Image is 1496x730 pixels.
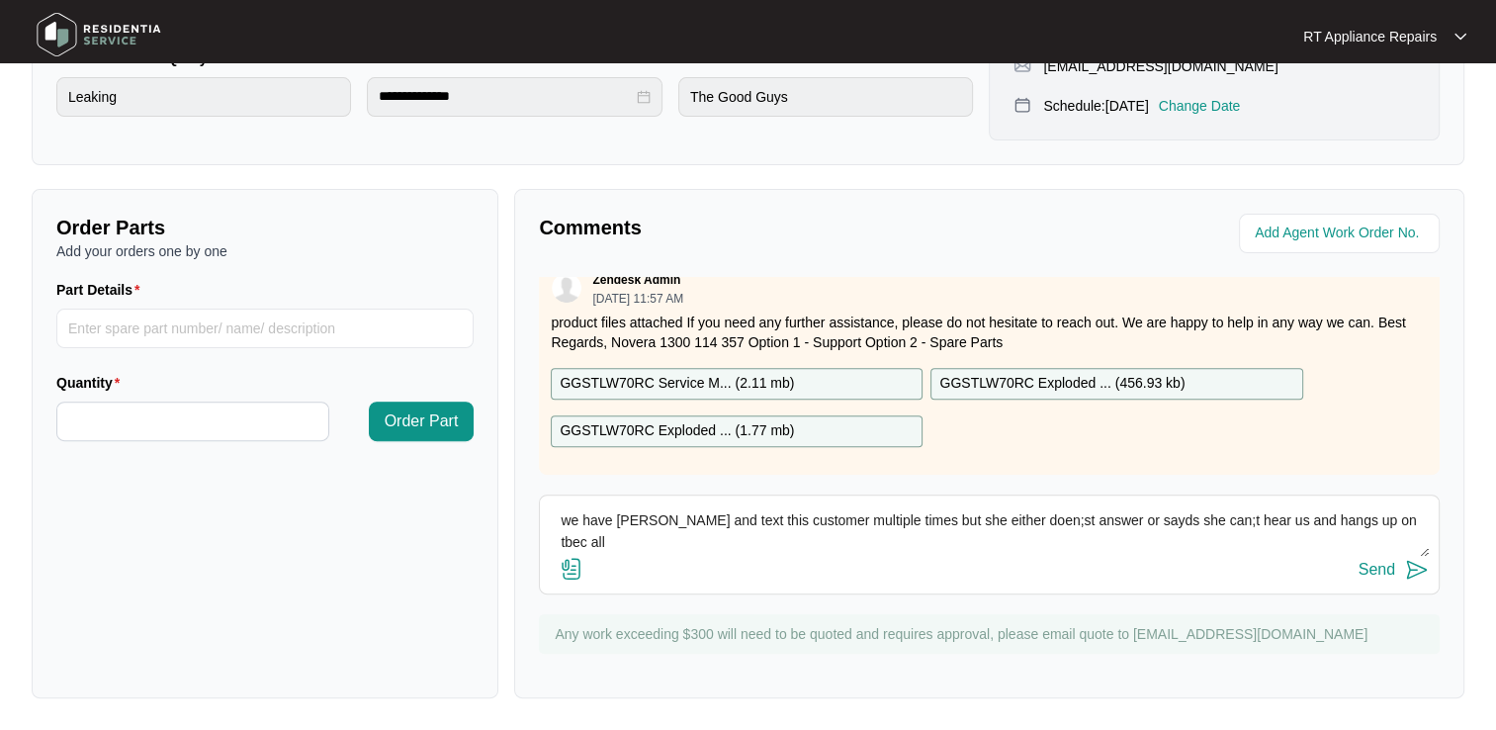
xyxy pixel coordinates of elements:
[592,293,683,305] p: [DATE] 11:57 AM
[56,373,128,393] label: Quantity
[1405,558,1429,582] img: send-icon.svg
[57,403,328,440] input: Quantity
[1359,557,1429,584] button: Send
[592,272,680,288] p: Zendesk Admin
[56,77,351,117] input: Product Fault or Query
[56,309,474,348] input: Part Details
[560,420,794,442] p: GGSTLW70RC Exploded ... ( 1.77 mb )
[56,280,148,300] label: Part Details
[1043,96,1148,116] p: Schedule: [DATE]
[385,410,459,433] span: Order Part
[1159,96,1241,116] p: Change Date
[550,505,1429,557] textarea: we have [PERSON_NAME] and text this customer multiple times but she either doen;st answer or sayd...
[555,624,1430,644] p: Any work exceeding $300 will need to be quoted and requires approval, please email quote to [EMAI...
[1013,96,1031,114] img: map-pin
[678,77,973,117] input: Purchased From
[379,86,632,107] input: Date Purchased
[56,214,474,241] p: Order Parts
[551,313,1428,352] p: product files attached If you need any further assistance, please do not hesitate to reach out. W...
[560,373,794,395] p: GGSTLW70RC Service M... ( 2.11 mb )
[1303,27,1437,46] p: RT Appliance Repairs
[369,402,475,441] button: Order Part
[939,373,1185,395] p: GGSTLW70RC Exploded ... ( 456.93 kb )
[56,241,474,261] p: Add your orders one by one
[1454,32,1466,42] img: dropdown arrow
[539,214,975,241] p: Comments
[1359,561,1395,579] div: Send
[552,273,581,303] img: user.svg
[30,5,168,64] img: residentia service logo
[560,557,583,581] img: file-attachment-doc.svg
[1255,222,1428,245] input: Add Agent Work Order No.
